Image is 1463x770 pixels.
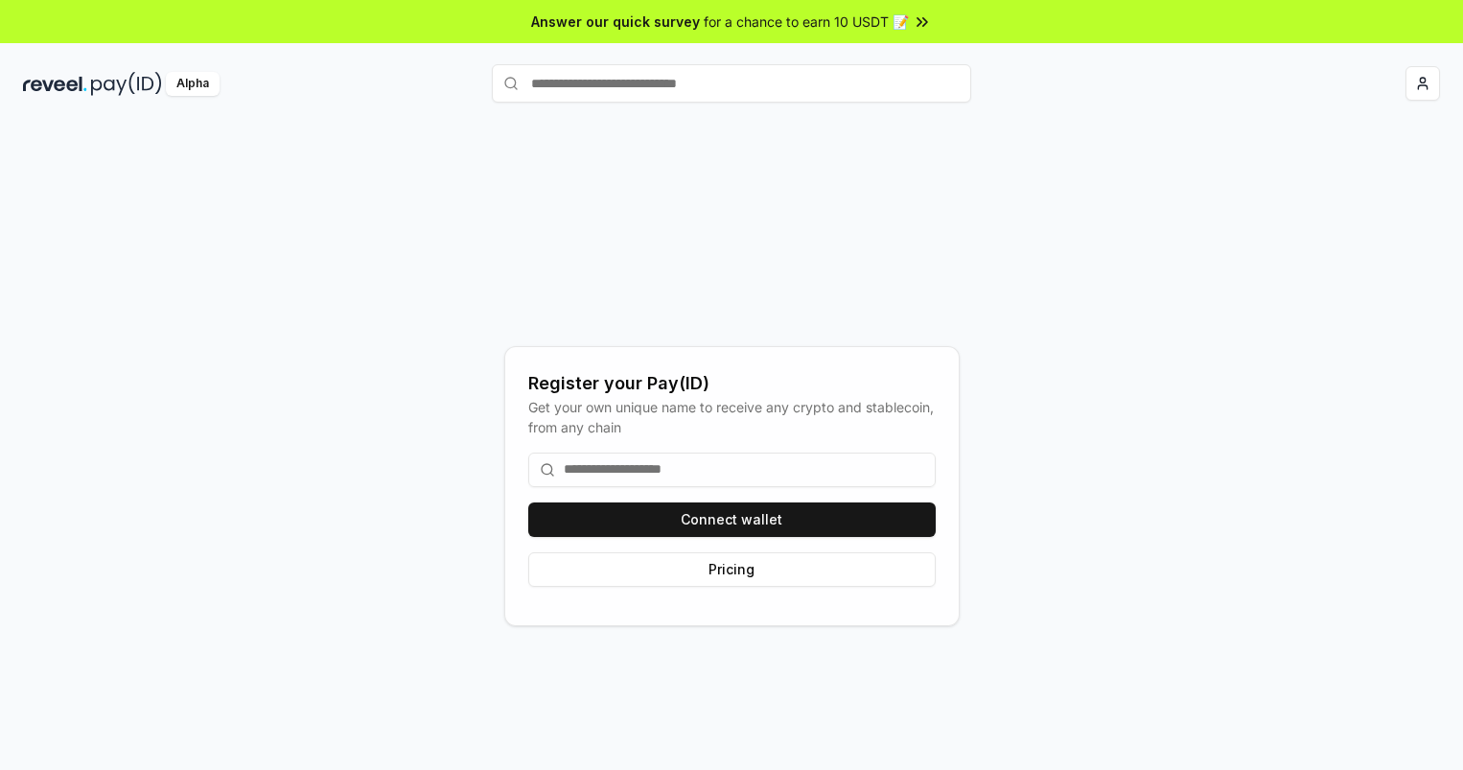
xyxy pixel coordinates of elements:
div: Alpha [166,72,220,96]
button: Connect wallet [528,502,936,537]
button: Pricing [528,552,936,587]
img: pay_id [91,72,162,96]
div: Register your Pay(ID) [528,370,936,397]
span: Answer our quick survey [531,12,700,32]
div: Get your own unique name to receive any crypto and stablecoin, from any chain [528,397,936,437]
span: for a chance to earn 10 USDT 📝 [704,12,909,32]
img: reveel_dark [23,72,87,96]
